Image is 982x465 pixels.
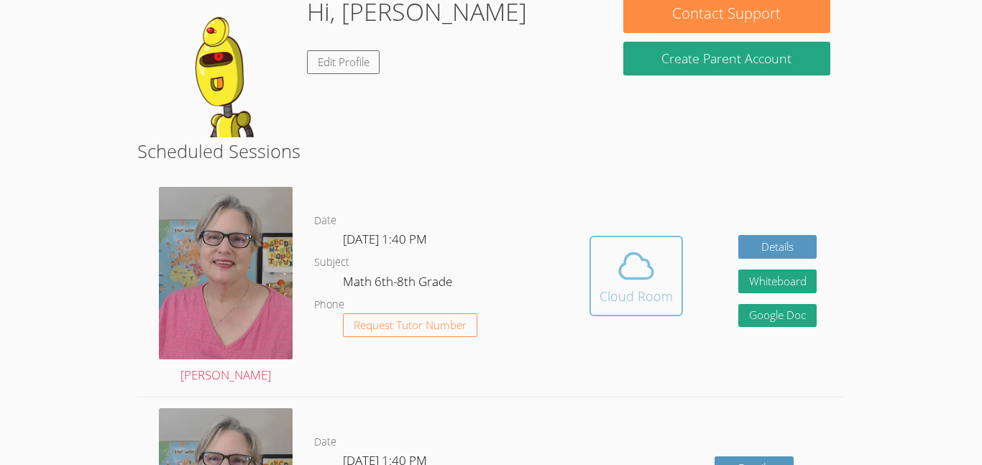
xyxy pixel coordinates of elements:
[600,286,673,306] div: Cloud Room
[307,50,380,74] a: Edit Profile
[738,235,817,259] a: Details
[343,272,455,296] dd: Math 6th-8th Grade
[343,313,477,337] button: Request Tutor Number
[623,42,830,75] button: Create Parent Account
[589,236,683,316] button: Cloud Room
[314,254,349,272] dt: Subject
[137,137,845,165] h2: Scheduled Sessions
[314,296,344,314] dt: Phone
[738,270,817,293] button: Whiteboard
[159,187,293,386] a: [PERSON_NAME]
[738,304,817,328] a: Google Doc
[314,433,336,451] dt: Date
[314,212,336,230] dt: Date
[343,231,427,247] span: [DATE] 1:40 PM
[354,320,467,331] span: Request Tutor Number
[159,187,293,359] img: avatar.png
